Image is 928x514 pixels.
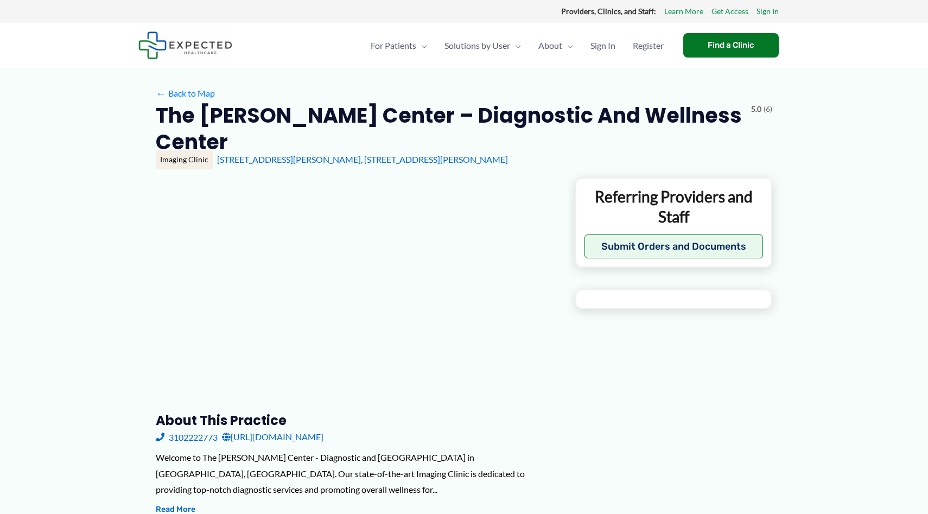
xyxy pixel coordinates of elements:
p: Referring Providers and Staff [584,187,763,226]
a: ←Back to Map [156,85,215,101]
h2: The [PERSON_NAME] Center – Diagnostic and Wellness Center [156,102,742,156]
a: For PatientsMenu Toggle [362,27,436,65]
span: Menu Toggle [562,27,573,65]
a: Sign In [757,4,779,18]
a: [STREET_ADDRESS][PERSON_NAME], [STREET_ADDRESS][PERSON_NAME] [217,154,508,164]
span: Menu Toggle [510,27,521,65]
span: About [538,27,562,65]
span: 5.0 [751,102,761,116]
span: ← [156,88,166,98]
h3: About this practice [156,412,558,429]
nav: Primary Site Navigation [362,27,672,65]
button: Submit Orders and Documents [584,234,763,258]
img: Expected Healthcare Logo - side, dark font, small [138,31,232,59]
span: For Patients [371,27,416,65]
span: Menu Toggle [416,27,427,65]
a: Learn More [664,4,703,18]
span: Sign In [590,27,615,65]
span: (6) [764,102,772,116]
a: AboutMenu Toggle [530,27,582,65]
a: Register [624,27,672,65]
div: Welcome to The [PERSON_NAME] Center - Diagnostic and [GEOGRAPHIC_DATA] in [GEOGRAPHIC_DATA], [GEO... [156,449,558,498]
a: Sign In [582,27,624,65]
span: Solutions by User [444,27,510,65]
a: Solutions by UserMenu Toggle [436,27,530,65]
a: Get Access [711,4,748,18]
strong: Providers, Clinics, and Staff: [561,7,656,16]
a: [URL][DOMAIN_NAME] [222,429,323,445]
div: Imaging Clinic [156,150,213,169]
a: 3102222773 [156,429,218,445]
span: Register [633,27,664,65]
a: Find a Clinic [683,33,779,58]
